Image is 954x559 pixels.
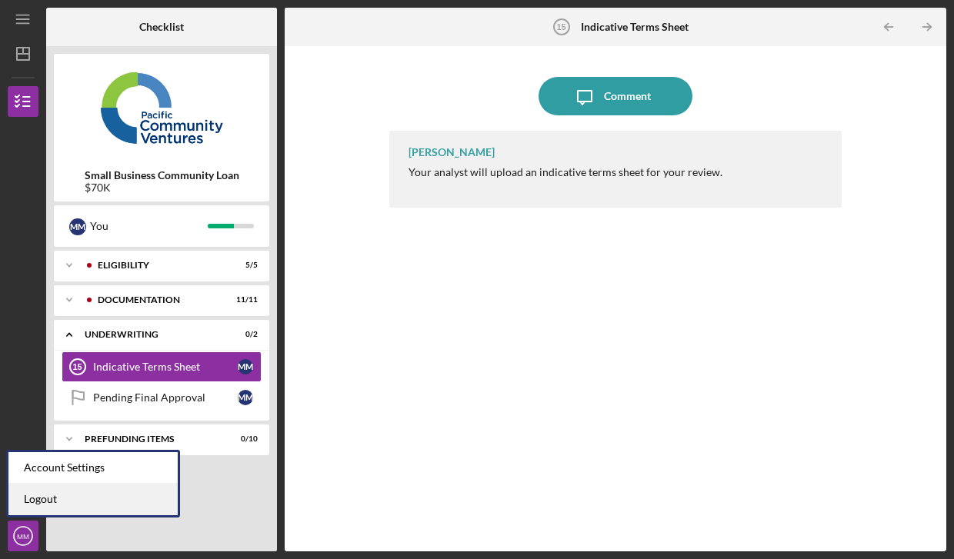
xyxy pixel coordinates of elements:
button: Comment [539,77,692,115]
tspan: 15 [72,362,82,371]
b: Small Business Community Loan [85,169,239,181]
a: 15Indicative Terms SheetMM [62,351,262,382]
div: Pending Final Approval [93,391,238,404]
text: MM [17,532,29,541]
a: Logout [8,484,178,515]
button: MM [8,521,38,551]
div: M M [238,359,253,374]
div: Prefunding Items [85,434,219,444]
tspan: 15 [556,22,565,32]
div: Comment [604,77,651,115]
div: Your analyst will upload an indicative terms sheet for your review. [409,166,722,178]
div: Documentation [98,295,219,304]
div: You [90,213,208,239]
div: M M [69,218,86,235]
div: Underwriting [85,330,219,339]
div: M M [238,390,253,405]
div: 5 / 5 [230,261,258,270]
div: 0 / 2 [230,330,258,339]
div: Indicative Terms Sheet [93,361,238,373]
div: Eligibility [98,261,219,270]
b: Indicative Terms Sheet [581,21,689,33]
div: $70K [85,181,239,194]
div: [PERSON_NAME] [409,146,495,158]
a: Pending Final ApprovalMM [62,382,262,413]
div: 0 / 10 [230,434,258,444]
div: 11 / 11 [230,295,258,304]
div: Account Settings [8,452,178,484]
img: Product logo [54,62,269,154]
b: Checklist [139,21,184,33]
